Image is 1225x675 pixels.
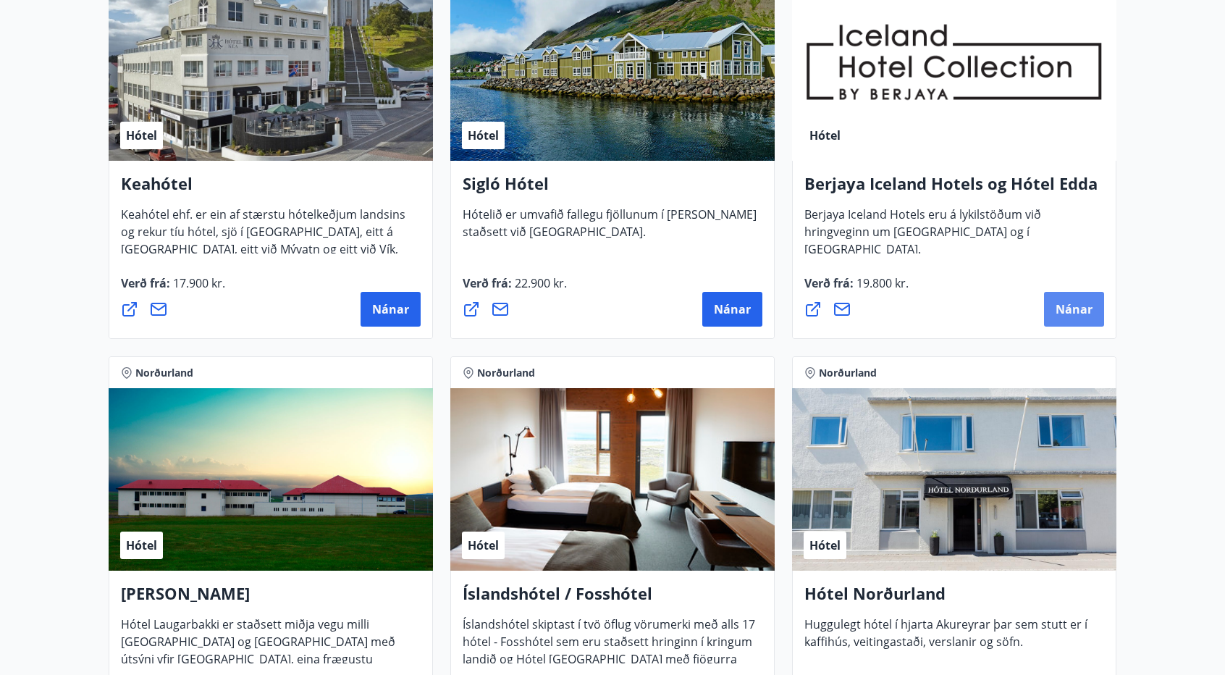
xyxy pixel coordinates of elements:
span: Hótel [468,127,499,143]
span: Verð frá : [121,275,225,303]
button: Nánar [1044,292,1104,327]
span: Norðurland [819,366,877,380]
h4: Hótel Norðurland [804,582,1104,616]
span: Verð frá : [463,275,567,303]
h4: Íslandshótel / Fosshótel [463,582,762,616]
h4: Berjaya Iceland Hotels og Hótel Edda [804,172,1104,206]
span: Hótel [809,127,841,143]
span: 22.900 kr. [512,275,567,291]
span: Hótel [126,127,157,143]
span: Hótel [126,537,157,553]
span: Berjaya Iceland Hotels eru á lykilstöðum við hringveginn um [GEOGRAPHIC_DATA] og í [GEOGRAPHIC_DA... [804,206,1041,269]
button: Nánar [702,292,762,327]
h4: [PERSON_NAME] [121,582,421,616]
span: Huggulegt hótel í hjarta Akureyrar þar sem stutt er í kaffihús, veitingastaði, verslanir og söfn. [804,616,1087,661]
span: Hótel [809,537,841,553]
span: Nánar [372,301,409,317]
h4: Sigló Hótel [463,172,762,206]
span: Keahótel ehf. er ein af stærstu hótelkeðjum landsins og rekur tíu hótel, sjö í [GEOGRAPHIC_DATA],... [121,206,405,303]
span: Hótel [468,537,499,553]
span: Nánar [1056,301,1093,317]
span: Norðurland [477,366,535,380]
span: Nánar [714,301,751,317]
span: Norðurland [135,366,193,380]
span: Verð frá : [804,275,909,303]
span: Hótelið er umvafið fallegu fjöllunum í [PERSON_NAME] staðsett við [GEOGRAPHIC_DATA]. [463,206,757,251]
h4: Keahótel [121,172,421,206]
span: 19.800 kr. [854,275,909,291]
button: Nánar [361,292,421,327]
span: 17.900 kr. [170,275,225,291]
